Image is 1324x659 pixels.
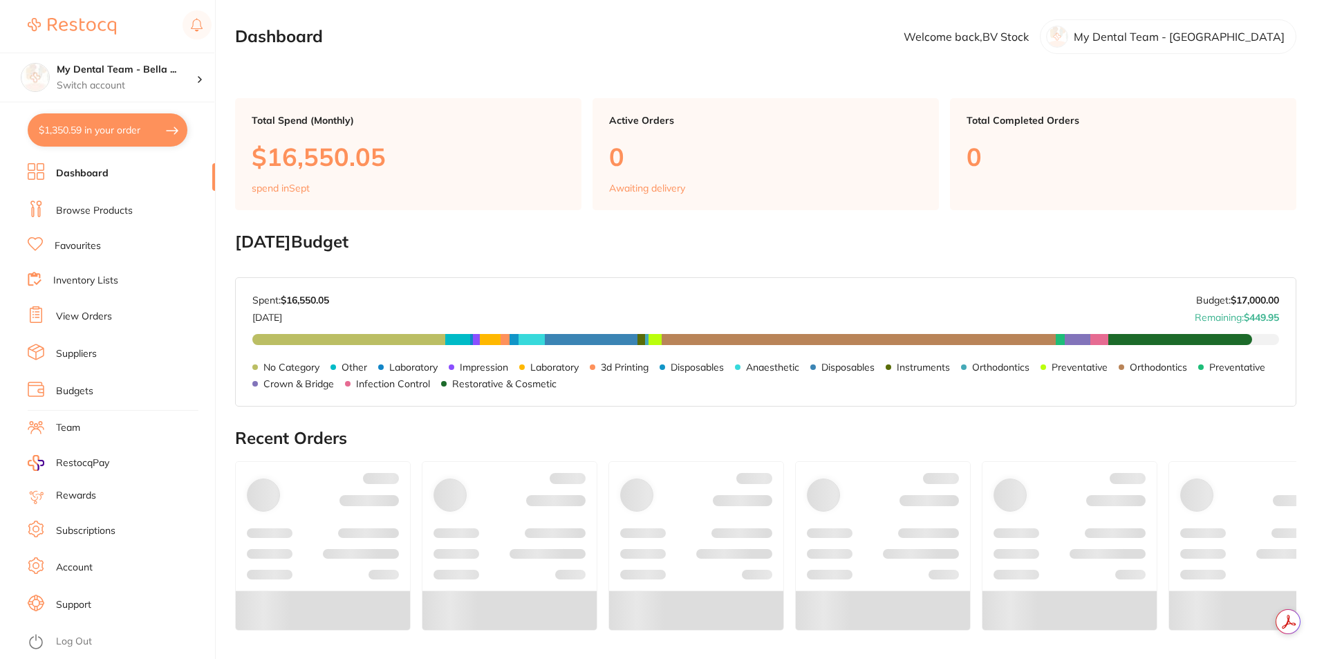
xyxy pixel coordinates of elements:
[252,183,310,194] p: spend in Sept
[342,362,367,373] p: Other
[28,455,109,471] a: RestocqPay
[593,98,939,210] a: Active Orders0Awaiting delivery
[56,204,133,218] a: Browse Products
[252,142,565,171] p: $16,550.05
[601,362,649,373] p: 3d Printing
[56,561,93,575] a: Account
[1195,306,1279,323] p: Remaining:
[950,98,1296,210] a: Total Completed Orders0
[530,362,579,373] p: Laboratory
[821,362,875,373] p: Disposables
[904,30,1029,43] p: Welcome back, BV Stock
[55,239,101,253] a: Favourites
[56,524,115,538] a: Subscriptions
[56,310,112,324] a: View Orders
[56,167,109,180] a: Dashboard
[56,635,92,649] a: Log Out
[252,115,565,126] p: Total Spend (Monthly)
[897,362,950,373] p: Instruments
[1231,294,1279,306] strong: $17,000.00
[972,362,1029,373] p: Orthodontics
[235,98,581,210] a: Total Spend (Monthly)$16,550.05spend inSept
[281,294,329,306] strong: $16,550.05
[609,142,922,171] p: 0
[28,18,116,35] img: Restocq Logo
[356,378,430,389] p: Infection Control
[671,362,724,373] p: Disposables
[263,378,334,389] p: Crown & Bridge
[57,79,196,93] p: Switch account
[21,64,49,91] img: My Dental Team - Bella Vista
[28,113,187,147] button: $1,350.59 in your order
[56,347,97,361] a: Suppliers
[235,232,1296,252] h2: [DATE] Budget
[389,362,438,373] p: Laboratory
[56,598,91,612] a: Support
[1209,362,1265,373] p: Preventative
[609,115,922,126] p: Active Orders
[57,63,196,77] h4: My Dental Team - Bella Vista
[452,378,557,389] p: Restorative & Cosmetic
[967,115,1280,126] p: Total Completed Orders
[460,362,508,373] p: Impression
[967,142,1280,171] p: 0
[56,384,93,398] a: Budgets
[53,274,118,288] a: Inventory Lists
[252,295,329,306] p: Spent:
[746,362,799,373] p: Anaesthetic
[56,456,109,470] span: RestocqPay
[28,10,116,42] a: Restocq Logo
[609,183,685,194] p: Awaiting delivery
[235,27,323,46] h2: Dashboard
[1244,311,1279,324] strong: $449.95
[263,362,319,373] p: No Category
[1130,362,1187,373] p: Orthodontics
[56,421,80,435] a: Team
[252,306,329,323] p: [DATE]
[1052,362,1108,373] p: Preventative
[28,455,44,471] img: RestocqPay
[1196,295,1279,306] p: Budget:
[56,489,96,503] a: Rewards
[1074,30,1285,43] p: My Dental Team - [GEOGRAPHIC_DATA]
[28,631,211,653] button: Log Out
[235,429,1296,448] h2: Recent Orders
